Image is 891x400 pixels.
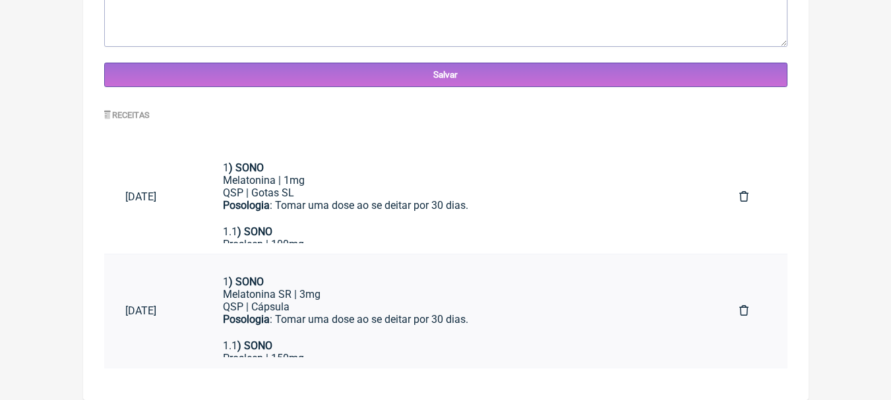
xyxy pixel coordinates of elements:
div: 1 Melatonina | 1mg QSP | Gotas SL : Tomar uma dose ao se deitar por 30 dias.ㅤ [223,161,697,225]
div: 1.1 [223,225,697,238]
strong: ) SONO [237,225,272,238]
label: Receitas [104,110,150,120]
strong: ) SONO [229,275,264,288]
strong: ) SONO [229,161,264,174]
strong: Posologia [223,313,270,326]
div: 1.1 [223,339,697,352]
a: [DATE] [104,180,202,214]
input: Salvar [104,63,787,87]
a: [DATE] [104,294,202,328]
strong: Posologia [223,199,270,212]
a: 1) SONOMelatonina | 1mgQSP | Gotas SLPosologia: Tomar uma dose ao se deitar por 30 dias.ㅤ1.1) SON... [202,151,718,243]
div: 1 Melatonina SR | 3mg QSP | Cápsula : Tomar uma dose ao se deitar por 30 dias.ㅤ [223,275,697,339]
strong: ) SONO [237,339,272,352]
div: Prosleep | 100mg [223,238,697,250]
div: Prosleep | 150mg [223,352,697,364]
a: 1) SONOMelatonina SR | 3mgQSP | CápsulaPosologia: Tomar uma dose ao se deitar por 30 dias.ㅤ1.1) S... [202,265,718,357]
